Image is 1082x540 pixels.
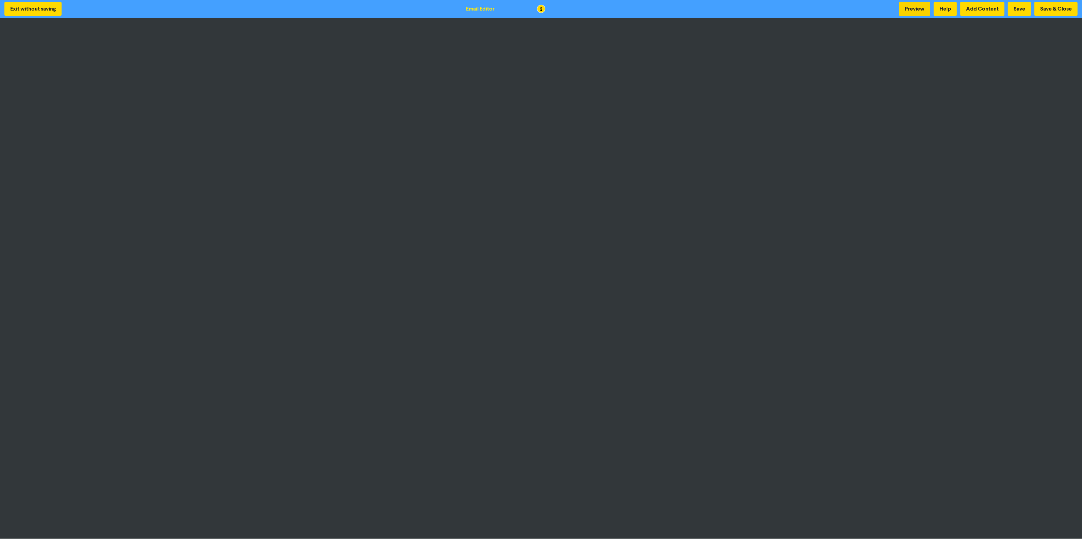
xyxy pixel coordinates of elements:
button: Save & Close [1034,2,1078,16]
button: Save [1008,2,1031,16]
button: Add Content [960,2,1004,16]
button: Preview [899,2,930,16]
button: Help [934,2,957,16]
div: Email Editor [466,5,495,13]
button: Exit without saving [4,2,62,16]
